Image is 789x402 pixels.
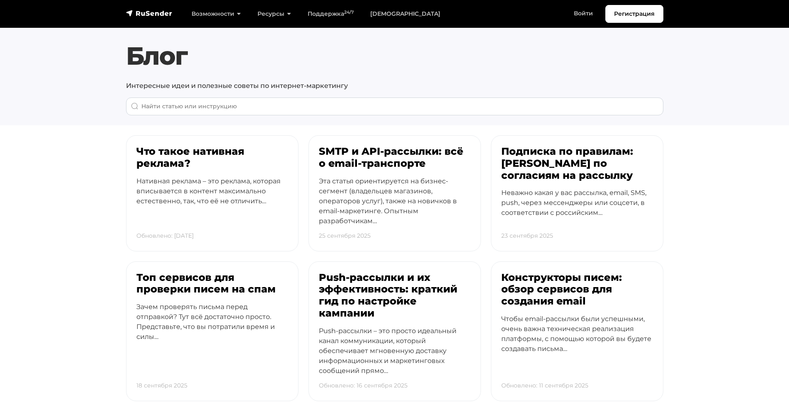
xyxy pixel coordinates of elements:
[299,5,362,22] a: Поддержка24/7
[136,227,194,244] p: Обновлено: [DATE]
[501,227,553,244] p: 23 сентября 2025
[136,176,288,221] p: Нативная реклама – это реклама, которая вписывается в контент максимально естественно, так, что е...
[566,5,601,22] a: Войти
[308,261,481,401] a: Push-рассылки и их эффективность: краткий гид по настройке кампании Push-рассылки – это просто ид...
[501,272,653,307] h3: Конструкторы писем: обзор сервисов для создания email
[491,261,663,401] a: Конструкторы писем: обзор сервисов для создания email Чтобы email-рассылки были успешными, очень ...
[131,102,138,110] img: Поиск
[136,302,288,357] p: Зачем проверять письма перед отправкой? Тут всё достаточно просто. Представьте, что вы потратили ...
[126,81,663,91] p: Интересные идеи и полезные советы по интернет-маркетингу
[605,5,663,23] a: Регистрация
[344,10,354,15] sup: 24/7
[319,176,471,241] p: Эта статья ориентируется на бизнес-сегмент (владельцев магазинов, операторов услуг), также на нов...
[501,377,588,394] p: Обновлено: 11 сентября 2025
[126,97,663,115] input: When autocomplete results are available use up and down arrows to review and enter to go to the d...
[501,188,653,233] p: Неважно какая у вас рассылка, email, SMS, push, через мессенджеры или соцсети, в соответствии с р...
[136,146,288,170] h3: Что такое нативная реклама?
[319,227,371,244] p: 25 сентября 2025
[136,377,187,394] p: 18 сентября 2025
[183,5,249,22] a: Возможности
[126,9,172,17] img: RuSender
[319,377,408,394] p: Обновлено: 16 сентября 2025
[126,41,663,71] h1: Блог
[501,146,653,181] h3: Подписка по правилам: [PERSON_NAME] по согласиям на рассылку
[319,326,471,391] p: Push-рассылки – это просто идеальный канал коммуникации, который обеспечивает мгновенную доставку...
[501,314,653,369] p: Чтобы email-рассылки были успешными, очень важна техническая реализация платформы, с помощью кото...
[136,272,288,296] h3: Топ сервисов для проверки писем на спам
[126,261,299,401] a: Топ сервисов для проверки писем на спам Зачем проверять письма перед отправкой? Тут всё достаточн...
[319,272,471,319] h3: Push-рассылки и их эффективность: краткий гид по настройке кампании
[308,135,481,251] a: SMTP и API-рассылки: всё о email‑транспорте Эта статья ориентируется на бизнес-сегмент (владельце...
[249,5,299,22] a: Ресурсы
[491,135,663,251] a: Подписка по правилам: [PERSON_NAME] по согласиям на рассылку Неважно какая у вас рассылка, email,...
[362,5,449,22] a: [DEMOGRAPHIC_DATA]
[319,146,471,170] h3: SMTP и API-рассылки: всё о email‑транспорте
[126,135,299,251] a: Что такое нативная реклама? Нативная реклама – это реклама, которая вписывается в контент максима...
